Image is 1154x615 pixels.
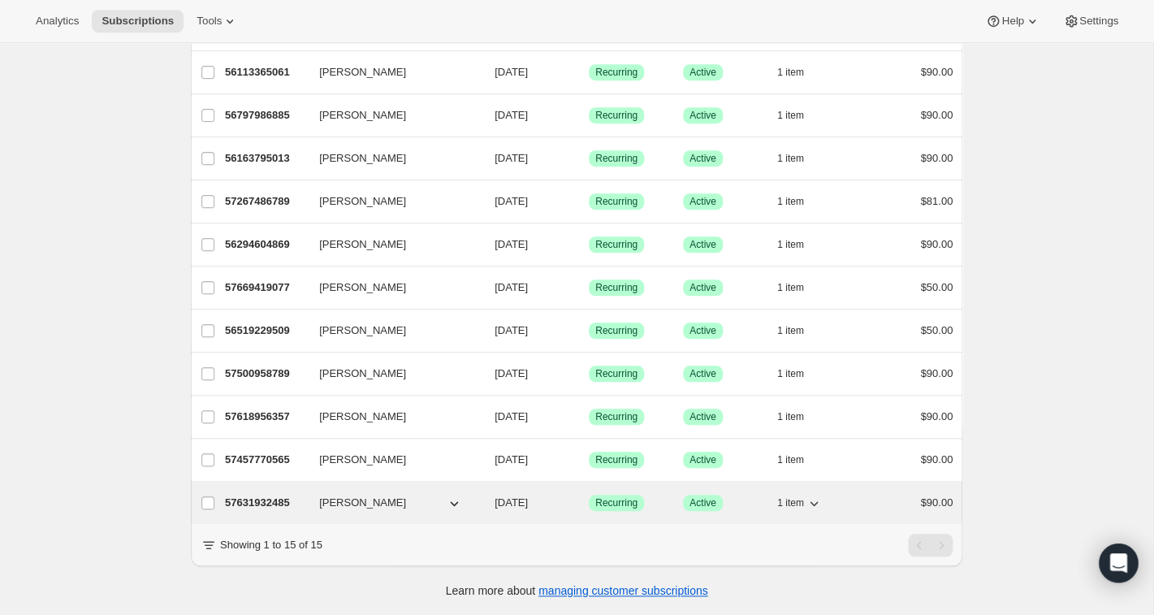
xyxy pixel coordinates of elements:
span: Active [689,109,716,122]
span: Help [1001,15,1023,28]
span: [PERSON_NAME] [319,236,406,253]
button: [PERSON_NAME] [309,59,472,85]
span: Recurring [595,109,638,122]
span: [DATE] [495,410,528,422]
span: [PERSON_NAME] [319,366,406,382]
div: 57631932485[PERSON_NAME][DATE]SuccessRecurringSuccessActive1 item$90.00 [225,492,953,514]
span: $90.00 [920,238,953,250]
span: 1 item [777,66,804,79]
span: 1 item [777,453,804,466]
p: 56519229509 [225,323,306,339]
button: [PERSON_NAME] [309,318,472,344]
p: 56113365061 [225,64,306,80]
button: Help [975,10,1049,32]
button: 1 item [777,104,822,127]
span: [PERSON_NAME] [319,495,406,511]
div: 57669419077[PERSON_NAME][DATE]SuccessRecurringSuccessActive1 item$50.00 [225,276,953,299]
div: 57267486789[PERSON_NAME][DATE]SuccessRecurringSuccessActive1 item$81.00 [225,190,953,213]
p: 56294604869 [225,236,306,253]
span: Active [689,496,716,509]
button: 1 item [777,362,822,385]
div: 57500958789[PERSON_NAME][DATE]SuccessRecurringSuccessActive1 item$90.00 [225,362,953,385]
span: 1 item [777,238,804,251]
div: 56113365061[PERSON_NAME][DATE]SuccessRecurringSuccessActive1 item$90.00 [225,61,953,84]
nav: Pagination [908,534,953,557]
button: 1 item [777,448,822,471]
span: Recurring [595,238,638,251]
span: $90.00 [920,367,953,379]
span: $81.00 [920,195,953,207]
p: 56797986885 [225,107,306,123]
button: [PERSON_NAME] [309,404,472,430]
div: 57618956357[PERSON_NAME][DATE]SuccessRecurringSuccessActive1 item$90.00 [225,405,953,428]
button: [PERSON_NAME] [309,447,472,473]
p: 57631932485 [225,495,306,511]
button: Tools [187,10,248,32]
span: 1 item [777,195,804,208]
span: Active [689,152,716,165]
span: [DATE] [495,195,528,207]
a: managing customer subscriptions [538,584,708,597]
div: 56797986885[PERSON_NAME][DATE]SuccessRecurringSuccessActive1 item$90.00 [225,104,953,127]
span: [DATE] [495,496,528,509]
p: 57669419077 [225,279,306,296]
button: [PERSON_NAME] [309,145,472,171]
span: Active [689,281,716,294]
span: $50.00 [920,281,953,293]
span: Recurring [595,410,638,423]
span: Recurring [595,324,638,337]
button: [PERSON_NAME] [309,490,472,516]
span: [PERSON_NAME] [319,409,406,425]
span: $90.00 [920,66,953,78]
p: 57457770565 [225,452,306,468]
p: Learn more about [446,583,708,599]
span: Active [689,410,716,423]
button: [PERSON_NAME] [309,232,472,258]
span: Analytics [36,15,79,28]
span: Active [689,324,716,337]
span: [DATE] [495,238,528,250]
span: Active [689,367,716,380]
span: [DATE] [495,324,528,336]
span: $50.00 [920,324,953,336]
button: Subscriptions [92,10,184,32]
span: Active [689,453,716,466]
span: Subscriptions [102,15,174,28]
span: Recurring [595,152,638,165]
span: [PERSON_NAME] [319,150,406,167]
button: 1 item [777,61,822,84]
span: 1 item [777,324,804,337]
button: 1 item [777,492,822,514]
span: Settings [1079,15,1118,28]
span: 1 item [777,281,804,294]
span: [PERSON_NAME] [319,452,406,468]
span: $90.00 [920,152,953,164]
span: Active [689,238,716,251]
p: 56163795013 [225,150,306,167]
p: Showing 1 to 15 of 15 [220,537,322,553]
span: 1 item [777,109,804,122]
span: 1 item [777,496,804,509]
span: $90.00 [920,410,953,422]
button: 1 item [777,190,822,213]
span: 1 item [777,410,804,423]
div: 56519229509[PERSON_NAME][DATE]SuccessRecurringSuccessActive1 item$50.00 [225,319,953,342]
span: Active [689,195,716,208]
span: 1 item [777,367,804,380]
button: Settings [1053,10,1128,32]
div: Open Intercom Messenger [1099,544,1138,583]
span: Recurring [595,496,638,509]
span: [PERSON_NAME] [319,323,406,339]
span: Recurring [595,367,638,380]
button: 1 item [777,233,822,256]
button: 1 item [777,405,822,428]
button: [PERSON_NAME] [309,275,472,301]
span: Active [689,66,716,79]
span: [PERSON_NAME] [319,64,406,80]
p: 57500958789 [225,366,306,382]
span: Recurring [595,453,638,466]
button: 1 item [777,276,822,299]
div: 56294604869[PERSON_NAME][DATE]SuccessRecurringSuccessActive1 item$90.00 [225,233,953,256]
button: Analytics [26,10,89,32]
span: Recurring [595,66,638,79]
